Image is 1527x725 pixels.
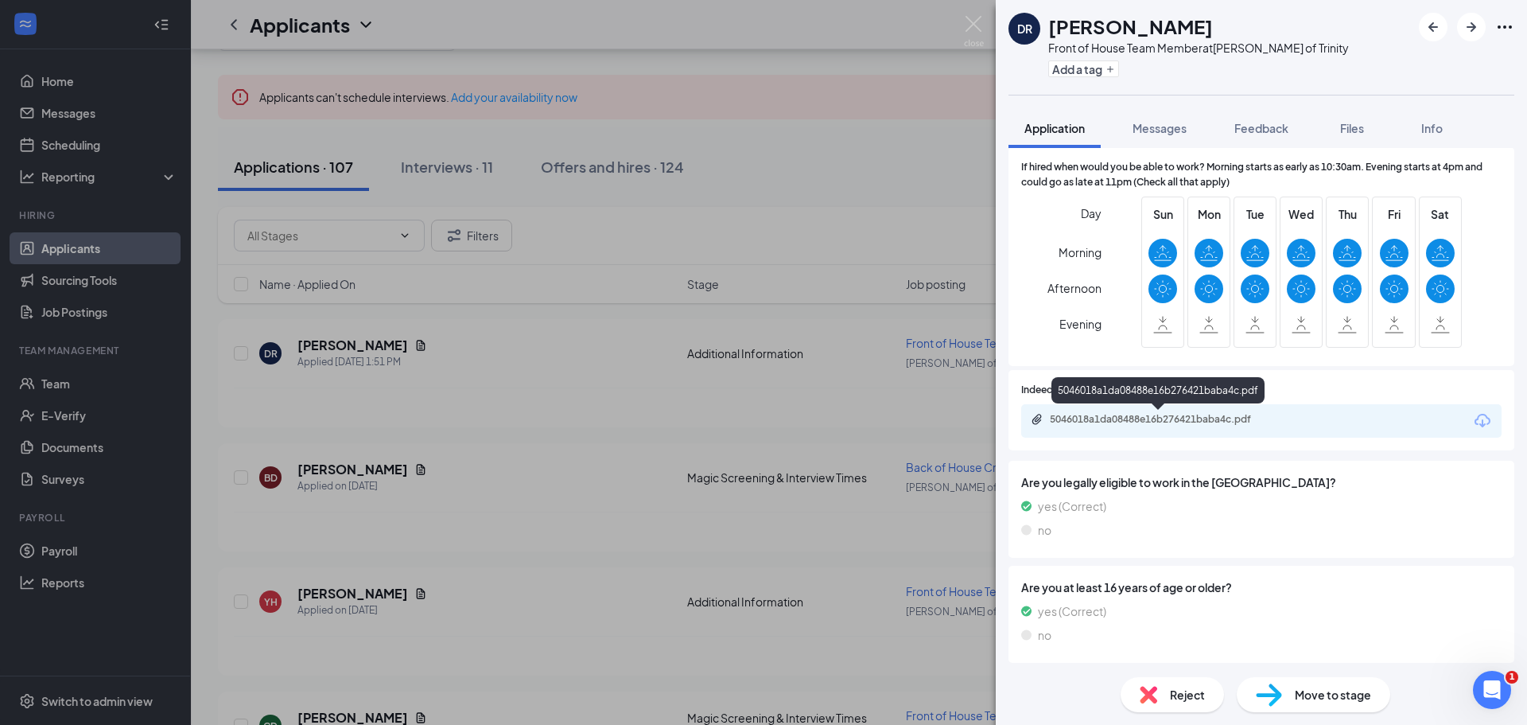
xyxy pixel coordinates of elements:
[1424,18,1443,37] svg: ArrowLeftNew
[1195,205,1223,223] span: Mon
[1287,205,1315,223] span: Wed
[1473,671,1511,709] iframe: Intercom live chat
[1462,18,1481,37] svg: ArrowRight
[1021,474,1502,491] span: Are you legally eligible to work in the [GEOGRAPHIC_DATA]?
[1051,377,1265,403] div: 5046018a1da08488e16b276421baba4c.pdf
[1133,121,1187,135] span: Messages
[1170,686,1205,704] span: Reject
[1506,671,1518,684] span: 1
[1380,205,1408,223] span: Fri
[1038,626,1051,644] span: no
[1038,521,1051,539] span: no
[1105,64,1115,74] svg: Plus
[1426,205,1455,223] span: Sat
[1473,411,1492,431] svg: Download
[1017,21,1032,37] div: DR
[1340,121,1364,135] span: Files
[1234,121,1288,135] span: Feedback
[1048,40,1349,56] div: Front of House Team Member at [PERSON_NAME] of Trinity
[1031,413,1288,428] a: Paperclip5046018a1da08488e16b276421baba4c.pdf
[1059,238,1102,267] span: Morning
[1024,121,1085,135] span: Application
[1031,413,1043,426] svg: Paperclip
[1038,602,1106,620] span: yes (Correct)
[1021,383,1091,398] span: Indeed Resume
[1457,13,1486,41] button: ArrowRight
[1421,121,1443,135] span: Info
[1295,686,1371,704] span: Move to stage
[1148,205,1177,223] span: Sun
[1021,579,1502,596] span: Are you at least 16 years of age or older?
[1050,413,1272,426] div: 5046018a1da08488e16b276421baba4c.pdf
[1081,205,1102,222] span: Day
[1059,310,1102,338] span: Evening
[1495,18,1514,37] svg: Ellipses
[1038,497,1106,515] span: yes (Correct)
[1048,60,1119,77] button: PlusAdd a tag
[1047,274,1102,302] span: Afternoon
[1419,13,1447,41] button: ArrowLeftNew
[1241,205,1269,223] span: Tue
[1021,160,1502,190] span: If hired when would you be able to work? Morning starts as early as 10:30am. Evening starts at 4p...
[1048,13,1213,40] h1: [PERSON_NAME]
[1333,205,1362,223] span: Thu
